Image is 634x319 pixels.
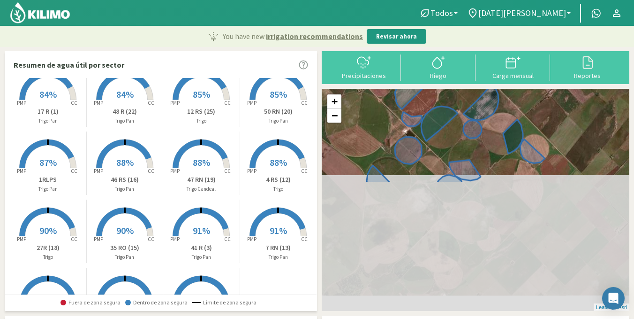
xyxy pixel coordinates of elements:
[401,54,475,79] button: Riego
[602,287,625,310] div: Open Intercom Messenger
[87,243,163,253] p: 35 RO (15)
[240,107,317,117] p: 50 RN (20)
[163,253,240,261] p: Trigo Pan
[87,253,163,261] p: Trigo Pan
[116,88,134,100] span: 84%
[71,236,78,242] tspan: CC
[550,54,625,79] button: Reportes
[163,117,240,125] p: Trigo
[594,303,629,311] div: | ©
[148,236,154,242] tspan: CC
[71,168,78,174] tspan: CC
[596,304,611,310] a: Leaflet
[94,236,103,242] tspan: PMP
[302,168,308,174] tspan: CC
[225,168,231,174] tspan: CC
[367,29,426,44] button: Revisar ahora
[94,168,103,174] tspan: PMP
[39,156,57,168] span: 87%
[240,185,317,193] p: Trigo
[553,72,622,79] div: Reportes
[148,100,154,106] tspan: CC
[17,100,26,106] tspan: PMP
[240,117,317,125] p: Trigo Pan
[247,168,257,174] tspan: PMP
[10,185,86,193] p: Trigo Pan
[116,156,134,168] span: 88%
[240,243,317,253] p: 7 RN (13)
[247,236,257,242] tspan: PMP
[193,156,210,168] span: 88%
[14,59,124,70] p: Resumen de agua útil por sector
[270,88,287,100] span: 85%
[116,293,134,304] span: 92%
[125,299,188,306] span: Dentro de zona segura
[302,236,308,242] tspan: CC
[478,8,566,18] span: [DATE][PERSON_NAME]
[170,168,180,174] tspan: PMP
[60,299,121,306] span: Fuera de zona segura
[430,8,453,18] span: Todos
[87,175,163,185] p: 46 RS (16)
[302,100,308,106] tspan: CC
[193,88,210,100] span: 85%
[247,100,257,106] tspan: PMP
[148,168,154,174] tspan: CC
[9,1,71,24] img: Kilimo
[17,168,26,174] tspan: PMP
[225,100,231,106] tspan: CC
[327,109,341,123] a: Zoom out
[87,185,163,193] p: Trigo Pan
[94,100,103,106] tspan: PMP
[10,107,86,117] p: 17 R (1)
[10,175,86,185] p: 1RLPS
[478,72,547,79] div: Carga mensual
[87,117,163,125] p: Trigo Pan
[223,31,363,42] p: You have new
[193,225,210,236] span: 91%
[240,175,317,185] p: 4 RS (12)
[163,107,240,117] p: 12 RS (25)
[327,94,341,109] a: Zoom in
[270,156,287,168] span: 88%
[270,225,287,236] span: 91%
[17,236,26,242] tspan: PMP
[170,100,180,106] tspan: PMP
[170,236,180,242] tspan: PMP
[240,253,317,261] p: Trigo Pan
[39,225,57,236] span: 90%
[87,107,163,117] p: 48 R (22)
[266,31,363,42] span: irrigation recommendations
[163,175,240,185] p: 47 RN (19)
[10,253,86,261] p: Trigo
[39,88,57,100] span: 84%
[225,236,231,242] tspan: CC
[329,72,398,79] div: Precipitaciones
[71,100,78,106] tspan: CC
[39,293,57,304] span: 92%
[475,54,550,79] button: Carga mensual
[10,243,86,253] p: 27R (18)
[376,32,417,41] p: Revisar ahora
[618,304,627,310] a: Esri
[404,72,473,79] div: Riego
[10,117,86,125] p: Trigo Pan
[326,54,401,79] button: Precipitaciones
[163,243,240,253] p: 41 R (3)
[192,299,257,306] span: Límite de zona segura
[116,225,134,236] span: 90%
[163,185,240,193] p: Trigo Candeal
[193,293,210,304] span: 92%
